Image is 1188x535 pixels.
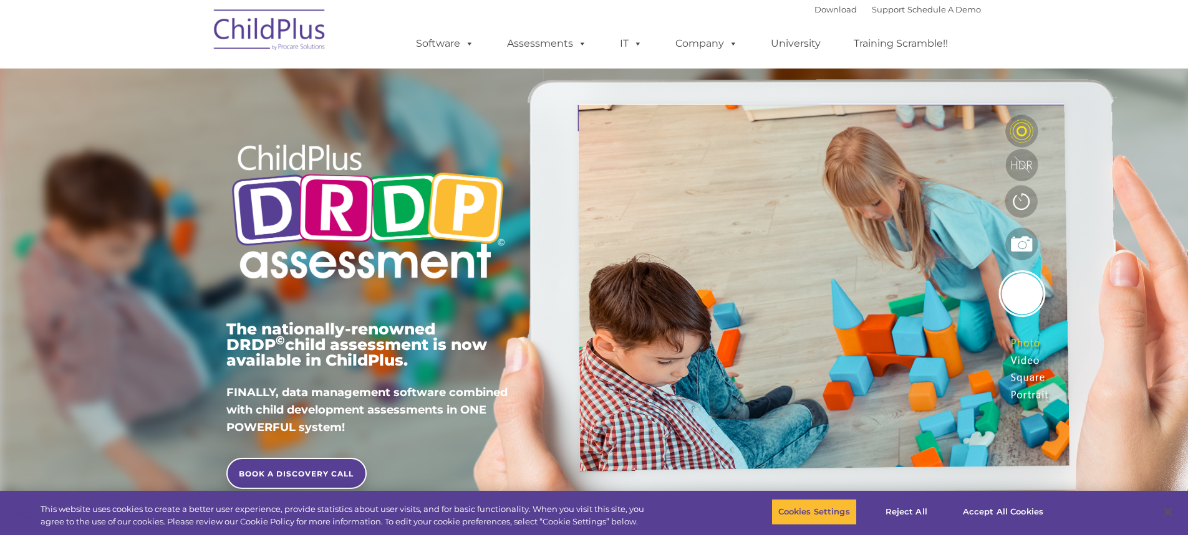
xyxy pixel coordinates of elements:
[771,499,857,525] button: Cookies Settings
[814,4,857,14] a: Download
[226,386,508,434] span: FINALLY, data management software combined with child development assessments in ONE POWERFUL sys...
[495,31,599,56] a: Assessments
[607,31,655,56] a: IT
[867,499,945,525] button: Reject All
[814,4,981,14] font: |
[1154,498,1182,526] button: Close
[907,4,981,14] a: Schedule A Demo
[758,31,833,56] a: University
[403,31,486,56] a: Software
[226,128,509,300] img: Copyright - DRDP Logo Light
[663,31,750,56] a: Company
[208,1,332,63] img: ChildPlus by Procare Solutions
[226,458,367,489] a: BOOK A DISCOVERY CALL
[226,320,487,369] span: The nationally-renowned DRDP child assessment is now available in ChildPlus.
[276,333,285,348] sup: ©
[41,503,654,528] div: This website uses cookies to create a better user experience, provide statistics about user visit...
[956,499,1050,525] button: Accept All Cookies
[841,31,960,56] a: Training Scramble!!
[872,4,905,14] a: Support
